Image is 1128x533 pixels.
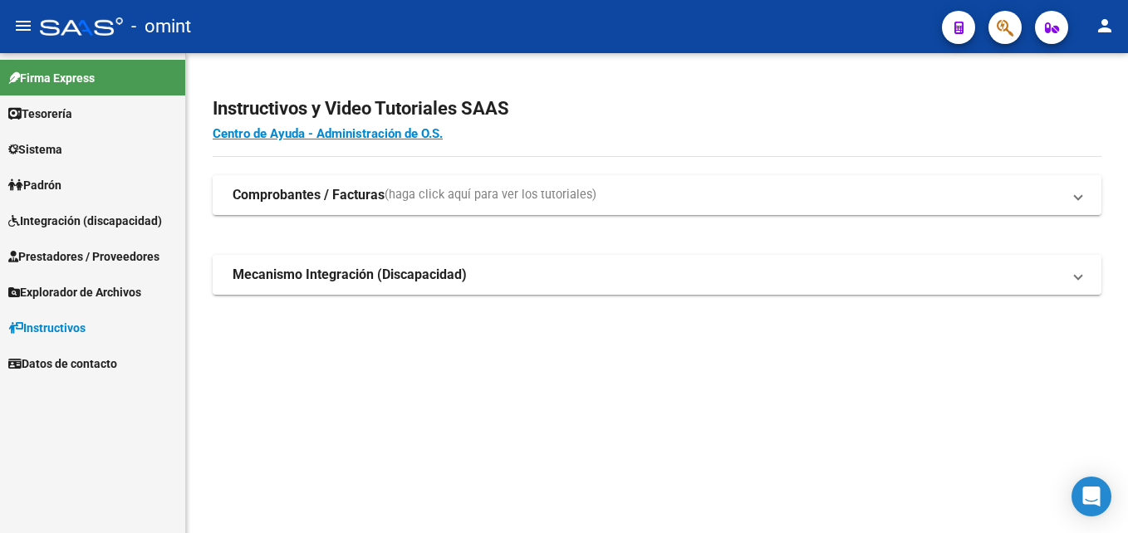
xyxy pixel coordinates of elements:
span: Explorador de Archivos [8,283,141,301]
mat-expansion-panel-header: Mecanismo Integración (Discapacidad) [213,255,1101,295]
span: Integración (discapacidad) [8,212,162,230]
span: Padrón [8,176,61,194]
a: Centro de Ayuda - Administración de O.S. [213,126,443,141]
mat-expansion-panel-header: Comprobantes / Facturas(haga click aquí para ver los tutoriales) [213,175,1101,215]
mat-icon: menu [13,16,33,36]
strong: Mecanismo Integración (Discapacidad) [233,266,467,284]
div: Open Intercom Messenger [1072,477,1111,516]
span: Datos de contacto [8,355,117,373]
span: Firma Express [8,69,95,87]
strong: Comprobantes / Facturas [233,186,385,204]
span: (haga click aquí para ver los tutoriales) [385,186,596,204]
span: - omint [131,8,191,45]
h2: Instructivos y Video Tutoriales SAAS [213,93,1101,125]
span: Prestadores / Proveedores [8,247,159,266]
span: Tesorería [8,105,72,123]
mat-icon: person [1095,16,1115,36]
span: Instructivos [8,319,86,337]
span: Sistema [8,140,62,159]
